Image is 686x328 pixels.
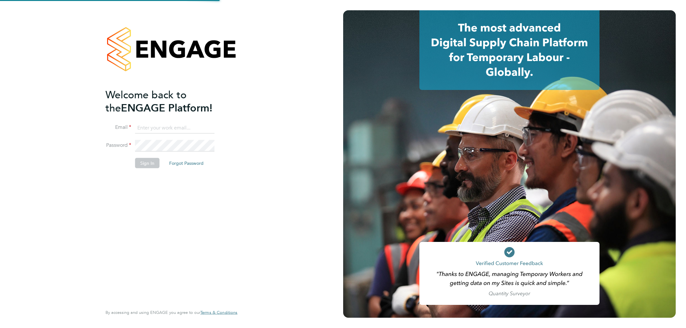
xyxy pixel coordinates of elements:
[135,158,160,168] button: Sign In
[105,310,237,315] span: By accessing and using ENGAGE you agree to our
[105,124,131,131] label: Email
[164,158,209,168] button: Forgot Password
[200,310,237,315] a: Terms & Conditions
[105,88,231,114] h2: ENGAGE Platform!
[105,142,131,149] label: Password
[135,122,215,134] input: Enter your work email...
[105,88,187,114] span: Welcome back to the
